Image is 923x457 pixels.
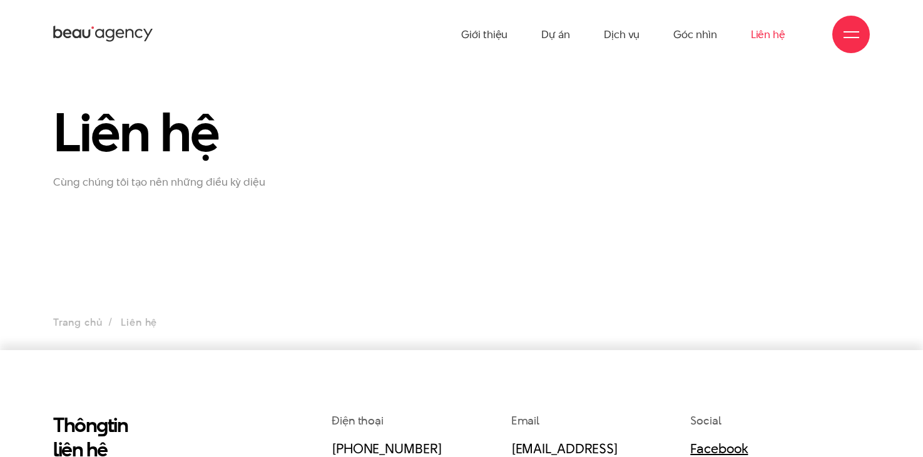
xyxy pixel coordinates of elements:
a: Trang chủ [53,315,102,329]
span: Điện thoại [332,413,384,428]
span: Email [511,413,540,428]
span: Social [690,413,721,428]
en: g [96,411,108,439]
p: Cùng chúng tôi tạo nên những điều kỳ diệu [53,176,313,189]
h1: Liên hệ [53,103,313,161]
